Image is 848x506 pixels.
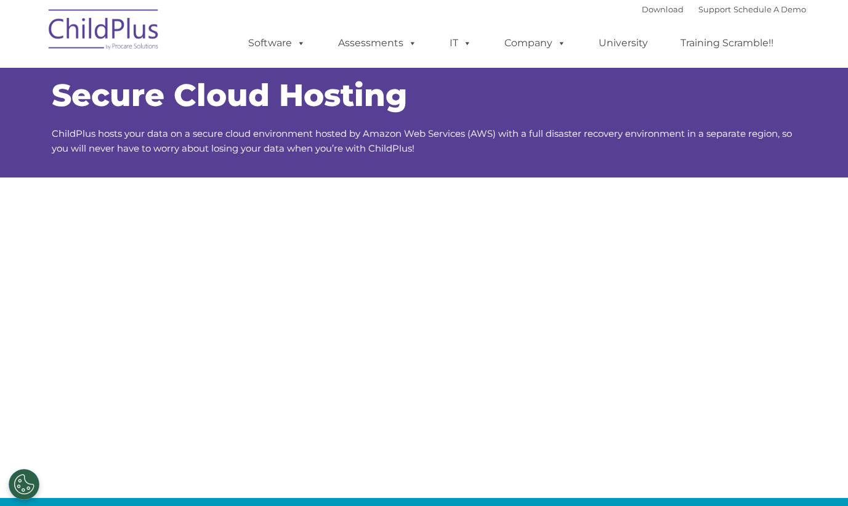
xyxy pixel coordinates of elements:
[492,31,578,55] a: Company
[236,31,318,55] a: Software
[642,4,806,14] font: |
[733,4,806,14] a: Schedule A Demo
[52,128,792,154] span: ChildPlus hosts your data on a secure cloud environment hosted by Amazon Web Services (AWS) with ...
[586,31,660,55] a: University
[698,4,731,14] a: Support
[52,76,407,114] span: Secure Cloud Hosting
[326,31,429,55] a: Assessments
[9,469,39,500] button: Cookies Settings
[668,31,786,55] a: Training Scramble!!
[42,1,166,62] img: ChildPlus by Procare Solutions
[642,4,684,14] a: Download
[437,31,484,55] a: IT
